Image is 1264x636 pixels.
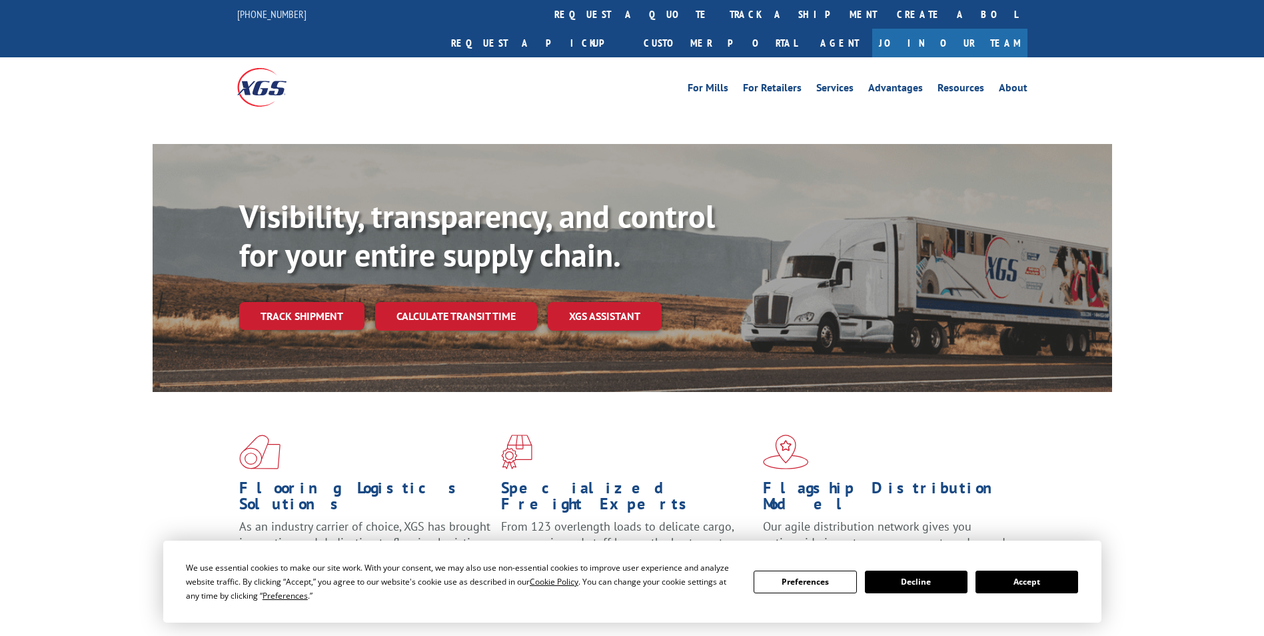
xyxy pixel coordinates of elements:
img: xgs-icon-total-supply-chain-intelligence-red [239,435,281,469]
a: Customer Portal [634,29,807,57]
div: Cookie Consent Prompt [163,541,1101,623]
span: Preferences [263,590,308,601]
a: Services [816,83,854,97]
div: We use essential cookies to make our site work. With your consent, we may also use non-essential ... [186,561,738,603]
a: Calculate transit time [375,302,537,331]
img: xgs-icon-flagship-distribution-model-red [763,435,809,469]
a: For Mills [688,83,728,97]
button: Preferences [754,571,856,593]
a: For Retailers [743,83,802,97]
a: Advantages [868,83,923,97]
b: Visibility, transparency, and control for your entire supply chain. [239,195,715,275]
a: Resources [938,83,984,97]
p: From 123 overlength loads to delicate cargo, our experienced staff knows the best way to move you... [501,519,753,578]
button: Accept [975,571,1078,593]
h1: Specialized Freight Experts [501,480,753,519]
a: [PHONE_NUMBER] [237,7,307,21]
a: Join Our Team [872,29,1027,57]
span: As an industry carrier of choice, XGS has brought innovation and dedication to flooring logistics... [239,519,490,566]
h1: Flooring Logistics Solutions [239,480,491,519]
span: Our agile distribution network gives you nationwide inventory management on demand. [763,519,1008,550]
h1: Flagship Distribution Model [763,480,1015,519]
button: Decline [865,571,967,593]
span: Cookie Policy [530,576,578,587]
a: XGS ASSISTANT [548,302,662,331]
a: Request a pickup [441,29,634,57]
a: About [999,83,1027,97]
a: Track shipment [239,302,364,330]
img: xgs-icon-focused-on-flooring-red [501,435,532,469]
a: Agent [807,29,872,57]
